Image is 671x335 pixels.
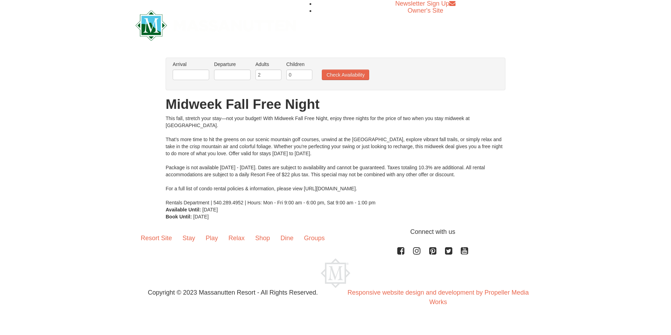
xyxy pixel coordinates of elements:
[250,227,275,249] a: Shop
[135,16,296,33] a: Massanutten Resort
[321,258,350,288] img: Massanutten Resort Logo
[275,227,299,249] a: Dine
[322,70,369,80] button: Check Availability
[299,227,330,249] a: Groups
[193,214,209,219] span: [DATE]
[135,227,536,237] p: Connect with us
[135,227,177,249] a: Resort Site
[135,10,296,41] img: Massanutten Resort Logo
[166,97,505,111] h1: Midweek Fall Free Night
[173,61,209,68] label: Arrival
[408,7,443,14] a: Owner's Site
[214,61,251,68] label: Departure
[166,207,201,212] strong: Available Until:
[200,227,223,249] a: Play
[286,61,312,68] label: Children
[347,289,529,306] a: Responsive website design and development by Propeller Media Works
[177,227,200,249] a: Stay
[223,227,250,249] a: Relax
[202,207,218,212] span: [DATE]
[130,288,335,297] p: Copyright © 2023 Massanutten Resort - All Rights Reserved.
[166,214,192,219] strong: Book Until:
[166,115,505,206] div: This fall, stretch your stay—not your budget! With Midweek Fall Free Night, enjoy three nights fo...
[255,61,281,68] label: Adults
